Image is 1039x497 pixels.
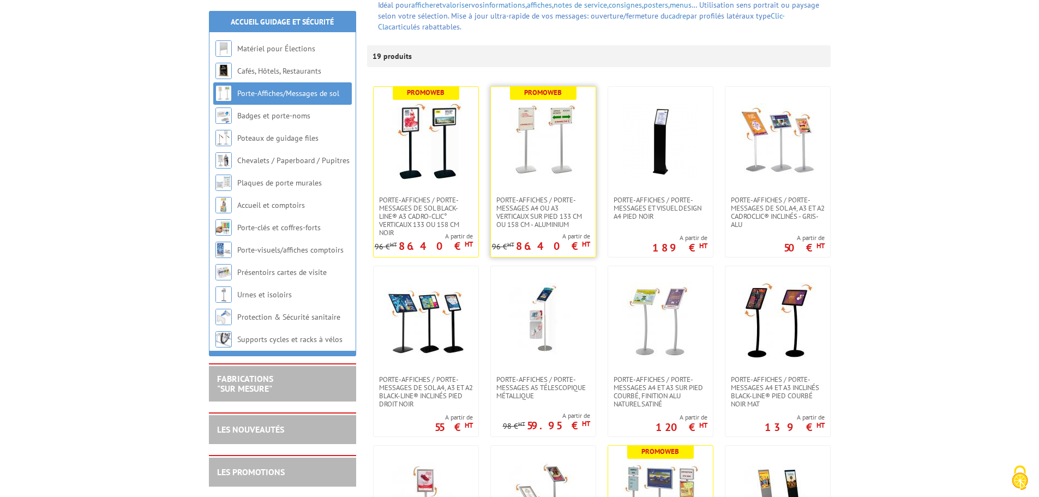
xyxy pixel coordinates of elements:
sup: HT [465,421,473,430]
p: 50 € [784,244,825,251]
a: LES NOUVEAUTÉS [217,424,284,435]
span: Porte-affiches / Porte-messages A5 télescopique métallique [496,375,590,400]
img: Porte-affiches / Porte-messages A4 ou A3 Verticaux sur pied 133 cm ou 158 cm - Aluminium [505,103,581,179]
a: FABRICATIONS"Sur Mesure" [217,373,273,394]
span: Porte-affiches / Porte-messages A4 et A3 sur pied courbé, finition alu naturel satiné [614,375,707,408]
img: Porte-clés et coffres-forts [215,219,232,236]
img: Porte-affiches / Porte-messages A4 et A3 sur pied courbé, finition alu naturel satiné [622,283,699,359]
a: Porte-affiches / Porte-messages de sol A4, A3 et A2 Black-Line® inclinés Pied Droit Noir [374,375,478,408]
img: Porte-affiches / Porte-messages A5 télescopique métallique [505,283,581,359]
span: A partir de [656,413,707,422]
img: Badges et porte-noms [215,107,232,124]
img: Poteaux de guidage files [215,130,232,146]
a: Porte-visuels/affiches comptoirs [237,245,344,255]
sup: HT [465,239,473,249]
span: Porte-affiches / Porte-messages et Visuel Design A4 pied noir [614,196,707,220]
img: Porte-affiches / Porte-messages et Visuel Design A4 pied noir [622,103,699,179]
sup: HT [816,421,825,430]
img: Cafés, Hôtels, Restaurants [215,63,232,79]
a: Porte-affiches / Porte-messages A4 ou A3 Verticaux sur pied 133 cm ou 158 cm - Aluminium [491,196,596,229]
a: Urnes et isoloirs [237,290,292,300]
a: Porte-affiches / Porte-messages A4 et A3 inclinés Black-Line® pied courbé noir mat [725,375,830,408]
p: 86.40 € [516,243,590,249]
span: A partir de [503,411,590,420]
sup: HT [390,241,397,248]
a: Badges et porte-noms [237,111,310,121]
span: Porte-affiches / Porte-messages de sol A4, A3 et A2 Black-Line® inclinés Pied Droit Noir [379,375,473,408]
img: Présentoirs cartes de visite [215,264,232,280]
button: Cookies (fenêtre modale) [1001,460,1039,497]
sup: HT [816,241,825,250]
a: Supports cycles et racks à vélos [237,334,343,344]
sup: HT [507,241,514,248]
p: 96 € [375,243,397,251]
img: Porte-affiches / Porte-messages de sol A4, A3 et A2 CadroClic® inclinés - Gris-alu [740,103,816,179]
sup: HT [518,420,525,428]
a: Porte-affiches / Porte-messages A5 télescopique métallique [491,375,596,400]
span: Porte-affiches / Porte-messages de sol A4, A3 et A2 CadroClic® inclinés - Gris-alu [731,196,825,229]
p: 55 € [435,424,473,430]
a: Accueil Guidage et Sécurité [231,17,334,27]
a: Porte-affiches / Porte-messages de sol Black-Line® A3 Cadro-Clic° Verticaux 133 ou 158 cm noir [374,196,478,237]
span: A partir de [652,233,707,242]
p: 120 € [656,424,707,430]
a: LES PROMOTIONS [217,466,285,477]
a: Cafés, Hôtels, Restaurants [237,66,321,76]
a: Porte-affiches / Porte-messages et Visuel Design A4 pied noir [608,196,713,220]
p: 189 € [652,244,707,251]
a: Poteaux de guidage files [237,133,319,143]
img: Plaques de porte murales [215,175,232,191]
span: A partir de [375,232,473,241]
span: A partir de [765,413,825,422]
img: Supports cycles et racks à vélos [215,331,232,348]
img: Porte-affiches / Porte-messages A4 et A3 inclinés Black-Line® pied courbé noir mat [740,283,816,359]
p: 59.95 € [527,422,590,429]
p: 19 produits [373,45,413,67]
b: Promoweb [407,88,445,97]
img: Porte-affiches / Porte-messages de sol A4, A3 et A2 Black-Line® inclinés Pied Droit Noir [388,283,464,359]
a: cadre [669,11,686,21]
img: Porte-affiches / Porte-messages de sol Black-Line® A3 Cadro-Clic° Verticaux 133 ou 158 cm noir [388,103,464,179]
a: Matériel pour Élections [237,44,315,53]
img: Porte-visuels/affiches comptoirs [215,242,232,258]
sup: HT [699,241,707,250]
a: Porte-affiches / Porte-messages de sol A4, A3 et A2 CadroClic® inclinés - Gris-alu [725,196,830,229]
span: A partir de [784,233,825,242]
b: Promoweb [524,88,562,97]
sup: HT [582,239,590,249]
span: Porte-affiches / Porte-messages A4 ou A3 Verticaux sur pied 133 cm ou 158 cm - Aluminium [496,196,590,229]
a: Porte-Affiches/Messages de sol [237,88,339,98]
b: Promoweb [641,447,679,456]
img: Urnes et isoloirs [215,286,232,303]
img: Cookies (fenêtre modale) [1006,464,1034,492]
p: 86.40 € [399,243,473,249]
a: Porte-clés et coffres-forts [237,223,321,232]
sup: HT [582,419,590,428]
a: Clic-Clac [378,11,785,32]
span: Porte-affiches / Porte-messages A4 et A3 inclinés Black-Line® pied courbé noir mat [731,375,825,408]
span: A partir de [492,232,590,241]
p: 139 € [765,424,825,430]
a: Plaques de porte murales [237,178,322,188]
a: Porte-affiches / Porte-messages A4 et A3 sur pied courbé, finition alu naturel satiné [608,375,713,408]
p: 98 € [503,422,525,430]
span: Porte-affiches / Porte-messages de sol Black-Line® A3 Cadro-Clic° Verticaux 133 ou 158 cm noir [379,196,473,237]
img: Protection & Sécurité sanitaire [215,309,232,325]
img: Matériel pour Élections [215,40,232,57]
img: Accueil et comptoirs [215,197,232,213]
sup: HT [699,421,707,430]
a: Chevalets / Paperboard / Pupitres [237,155,350,165]
img: Chevalets / Paperboard / Pupitres [215,152,232,169]
span: A partir de [435,413,473,422]
a: Accueil et comptoirs [237,200,305,210]
img: Porte-Affiches/Messages de sol [215,85,232,101]
a: Présentoirs cartes de visite [237,267,327,277]
a: Protection & Sécurité sanitaire [237,312,340,322]
p: 96 € [492,243,514,251]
